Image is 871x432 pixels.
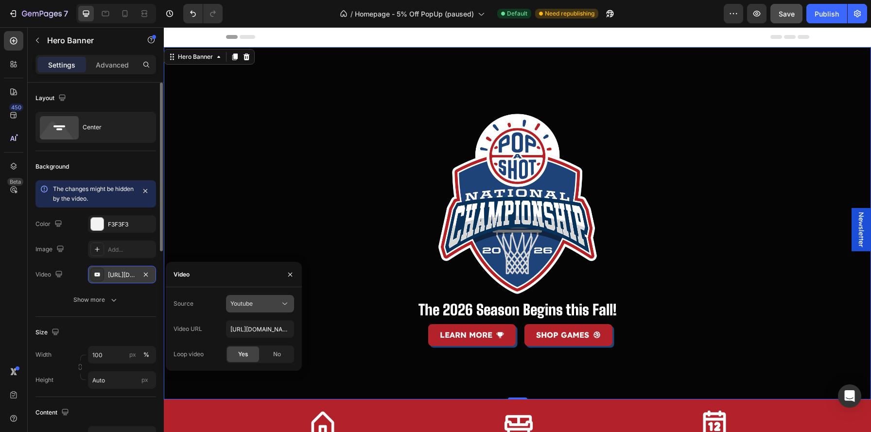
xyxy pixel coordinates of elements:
[108,245,154,254] div: Add...
[815,9,839,19] div: Publish
[129,350,136,359] div: px
[183,4,223,23] div: Undo/Redo
[35,162,69,171] div: Background
[35,218,64,231] div: Color
[48,60,75,70] p: Settings
[4,4,72,23] button: 7
[372,301,425,315] p: SHOP GAMES
[140,349,152,361] button: px
[361,297,449,319] a: SHOP GAMES
[174,325,202,333] div: Video URL
[35,326,61,339] div: Size
[838,384,861,408] div: Open Intercom Messenger
[35,268,65,281] div: Video
[174,299,193,308] div: Source
[273,350,281,359] span: No
[779,10,795,18] span: Save
[174,350,204,359] div: Loop video
[276,301,329,315] p: LEARN MORE
[164,27,871,432] iframe: Design area
[35,291,156,309] button: Show more
[350,9,353,19] span: /
[9,104,23,111] div: 450
[35,406,71,419] div: Content
[64,8,68,19] p: 7
[238,350,248,359] span: Yes
[143,350,149,359] div: %
[264,297,352,319] a: LEARN MORE
[127,349,139,361] button: %
[35,376,53,384] label: Height
[35,243,66,256] div: Image
[141,376,148,383] span: px
[7,178,23,186] div: Beta
[108,220,154,229] div: F3F3F3
[88,346,156,363] input: px%
[47,35,130,46] p: Hero Banner
[174,273,534,292] h1: The 2026 Season Begins this Fall!
[230,300,253,307] span: Youtube
[355,9,474,19] span: Homepage - 5% Off PopUp (paused)
[545,9,594,18] span: Need republishing
[88,371,156,389] input: px
[226,320,294,338] input: E.g: https://www.youtube.com/watch?v=cyzh48XRS4M
[174,270,190,279] div: Video
[12,25,51,34] div: Hero Banner
[53,185,134,202] span: The changes might be hidden by the video.
[770,4,802,23] button: Save
[35,92,68,105] div: Layout
[693,185,702,220] span: Newsletter
[35,350,52,359] label: Width
[507,9,527,18] span: Default
[806,4,847,23] button: Publish
[83,116,142,138] div: Center
[96,60,129,70] p: Advanced
[226,295,294,312] button: Youtube
[73,295,119,305] div: Show more
[108,271,136,279] div: [URL][DOMAIN_NAME]
[266,81,441,273] img: gempages_472099609888424992-26dd8c7f-e402-4194-bfd0-87d7a49a766c.png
